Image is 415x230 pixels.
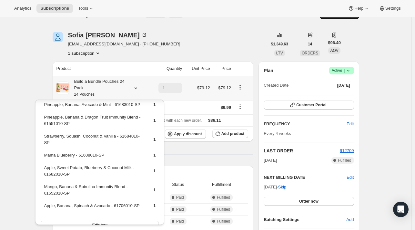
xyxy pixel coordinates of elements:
[328,40,341,46] span: $96.40
[161,181,195,188] span: Status
[44,183,142,202] td: Mango, Banana & Spirulina Immunity Blend - 61552010-SP
[385,6,401,11] span: Settings
[217,207,230,212] span: Fulfilled
[153,187,156,192] span: 1
[153,102,156,107] span: 1
[375,4,405,13] button: Settings
[176,195,184,200] span: Paid
[342,215,358,225] button: Add
[235,103,245,110] button: Shipping actions
[354,6,363,11] span: Help
[212,129,248,138] button: Add product
[221,131,244,136] span: Add product
[165,129,206,139] button: Apply discount
[68,50,101,56] button: Product actions
[68,41,180,47] span: [EMAIL_ADDRESS][DOMAIN_NAME] · [PHONE_NUMBER]
[74,4,98,13] button: Tools
[347,174,354,181] button: Edit
[235,84,245,91] button: Product actions
[153,118,156,123] span: 1
[264,82,288,89] span: Created Date
[344,4,373,13] button: Help
[176,207,184,212] span: Paid
[153,137,156,142] span: 1
[176,219,184,224] span: Paid
[44,164,142,183] td: Apple, Sweet Potato, Blueberry & Coconut Milk - 61682010-SP
[69,78,127,98] div: Build a Bundle Pouches 24 Pack
[333,81,354,90] button: [DATE]
[208,118,221,123] span: $86.11
[14,6,31,11] span: Analytics
[149,62,184,76] th: Quantity
[74,92,95,97] small: 24 Pouches
[302,51,318,55] span: ORDERS
[44,114,142,132] td: Pineapple, Banana & Dragon Fruit Immunity Blend - 61551010-SP
[78,6,88,11] span: Tools
[217,219,230,224] span: Fulfilled
[264,101,354,110] button: Customer Portal
[153,203,156,208] span: 1
[44,202,142,214] td: Apple, Banana, Spinach & Avocado - 61706010-SP
[10,4,35,13] button: Analytics
[92,223,107,228] span: Edit box
[153,168,156,173] span: 1
[274,182,290,192] button: Skip
[41,221,159,230] button: Edit box
[308,42,312,47] span: 14
[218,85,231,90] span: $79.12
[264,157,277,164] span: [DATE]
[197,85,210,90] span: $79.12
[184,62,212,76] th: Unit Price
[264,185,286,189] span: [DATE] ·
[264,197,354,206] button: Order now
[340,148,354,154] button: 912709
[346,216,354,223] span: Add
[393,202,409,217] div: Open Intercom Messenger
[40,6,69,11] span: Subscriptions
[153,153,156,158] span: 1
[344,68,345,73] span: |
[338,158,351,163] span: Fulfilled
[299,199,319,204] span: Order now
[264,216,346,223] h6: Batching Settings
[276,51,283,55] span: LTV
[296,102,326,108] span: Customer Portal
[199,181,244,188] span: Fulfillment
[271,42,288,47] span: $1,349.63
[264,67,273,74] h2: Plan
[347,121,354,127] span: Edit
[330,48,338,53] span: AOV
[278,184,286,190] span: Skip
[220,105,231,110] span: $6.99
[44,101,142,113] td: Pineapple, Banana, Avocado & Mint - 61683010-SP
[217,195,230,200] span: Fulfilled
[53,32,63,42] span: Sofia Lifgren
[343,119,358,129] button: Edit
[212,62,233,76] th: Price
[36,4,73,13] button: Subscriptions
[332,67,351,74] span: Active
[44,152,142,164] td: Mama Blueberry - 61608010-SP
[68,32,147,38] div: Sofia [PERSON_NAME]
[267,40,292,49] button: $1,349.63
[264,131,291,136] span: Every 4 weeks
[174,131,202,137] span: Apply discount
[304,40,316,49] button: 14
[53,62,150,76] th: Product
[340,148,354,153] a: 912709
[44,133,142,151] td: Strawberry, Squash, Coconut & Vanilla - 61684010-SP
[337,83,350,88] span: [DATE]
[264,174,347,181] h2: NEXT BILLING DATE
[264,121,347,127] h2: FREQUENCY
[264,148,340,154] h2: LAST ORDER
